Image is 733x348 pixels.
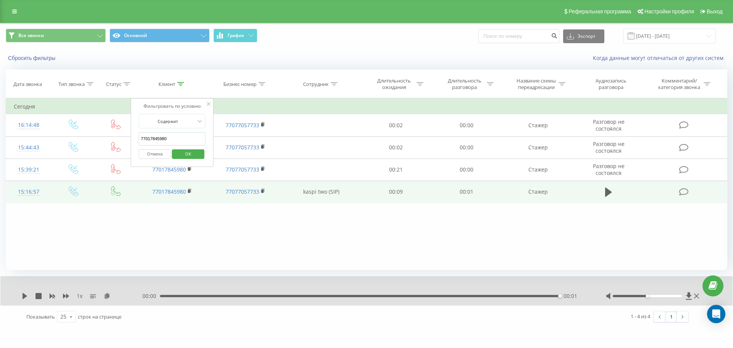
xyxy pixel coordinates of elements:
div: Accessibility label [558,295,561,298]
a: 77077057733 [226,166,259,173]
div: Сотрудник [303,81,329,87]
td: 00:00 [431,114,501,136]
a: 77077057733 [226,188,259,195]
a: Когда данные могут отличаться от других систем [593,54,727,62]
td: 00:01 [431,181,501,203]
span: 1 x [77,292,82,300]
input: Введите значение [139,132,206,146]
span: OK [178,148,199,160]
span: Выход [707,8,723,15]
button: OK [172,149,205,159]
td: 00:02 [361,136,431,159]
a: 77077057733 [226,121,259,129]
div: Аудиозапись разговора [586,78,636,91]
div: Open Intercom Messenger [707,305,725,323]
div: 15:44:43 [14,140,44,155]
button: Сбросить фильтры [6,55,59,62]
a: 1 [665,311,677,322]
span: 00:00 [142,292,160,300]
div: Фильтровать по условию [139,102,206,110]
td: Сегодня [6,99,727,114]
span: Разговор не состоялся [593,118,625,132]
div: 15:39:21 [14,162,44,177]
div: Статус [106,81,121,87]
td: 00:00 [431,159,501,181]
button: Основной [110,29,210,42]
td: 00:02 [361,114,431,136]
div: Бизнес номер [223,81,257,87]
input: Поиск по номеру [478,29,559,43]
td: 00:09 [361,181,431,203]
span: 00:01 [563,292,577,300]
div: Accessibility label [646,295,649,298]
button: Отмена [139,149,171,159]
div: Комментарий/категория звонка [657,78,702,91]
button: Все звонки [6,29,106,42]
div: Длительность разговора [444,78,485,91]
td: Стажер [502,159,575,181]
div: Дата звонка [13,81,42,87]
span: Все звонки [18,32,44,39]
button: Экспорт [563,29,604,43]
div: 15:16:57 [14,185,44,199]
span: Настройки профиля [644,8,694,15]
a: 77017845980 [152,188,186,195]
span: Реферальная программа [568,8,631,15]
td: 00:21 [361,159,431,181]
a: 77077057733 [226,144,259,151]
span: Разговор не состоялся [593,140,625,154]
div: Тип звонка [58,81,85,87]
td: Стажер [502,136,575,159]
div: 25 [60,313,66,320]
td: Стажер [502,181,575,203]
div: Длительность ожидания [374,78,415,91]
div: 1 - 4 из 4 [631,312,650,320]
td: 00:00 [431,136,501,159]
span: Разговор не состоялся [593,162,625,176]
td: kaspi two (SIP) [282,181,361,203]
span: График [228,33,244,38]
button: График [213,29,257,42]
span: Показывать [26,313,55,320]
span: строк на странице [78,313,121,320]
div: Название схемы переадресации [516,78,557,91]
div: 16:14:48 [14,118,44,133]
div: Клиент [158,81,175,87]
td: Стажер [502,114,575,136]
a: 77017845980 [152,166,186,173]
